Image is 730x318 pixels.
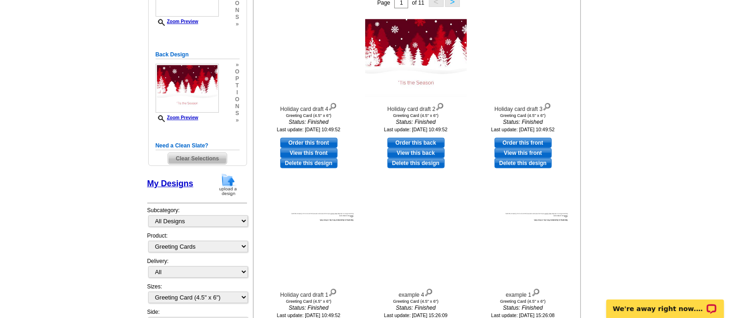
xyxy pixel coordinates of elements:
[258,118,360,126] i: Status: Finished
[235,96,239,103] span: o
[280,148,338,158] a: View this front
[235,7,239,14] span: n
[328,101,337,111] img: view design details
[387,148,445,158] a: View this back
[235,117,239,124] span: »
[235,68,239,75] span: o
[280,158,338,168] a: Delete this design
[235,21,239,28] span: »
[235,82,239,89] span: t
[258,304,360,312] i: Status: Finished
[365,101,467,113] div: Holiday card draft 2
[472,19,574,96] img: Holiday card draft 3
[365,19,467,96] img: Holiday card draft 2
[495,158,552,168] a: Delete this design
[472,118,574,126] i: Status: Finished
[235,110,239,117] span: s
[435,101,444,111] img: view design details
[147,282,247,308] div: Sizes:
[258,19,360,96] img: Holiday card draft 4
[147,179,193,188] a: My Designs
[600,289,730,318] iframe: LiveChat chat widget
[365,113,467,118] div: Greeting Card (4.5" x 6")
[235,89,239,96] span: i
[216,173,240,196] img: upload-design
[387,138,445,148] a: use this design
[258,101,360,113] div: Holiday card draft 4
[147,206,247,232] div: Subcategory:
[531,287,540,297] img: view design details
[491,127,555,132] small: Last update: [DATE] 10:49:52
[277,312,341,318] small: Last update: [DATE] 10:49:52
[543,101,551,111] img: view design details
[495,148,552,158] a: View this front
[384,127,448,132] small: Last update: [DATE] 10:49:52
[156,19,199,24] a: Zoom Preview
[156,50,240,59] h5: Back Design
[365,205,467,282] img: example 4
[424,287,433,297] img: view design details
[328,287,337,297] img: view design details
[168,153,227,164] span: Clear Selections
[495,138,552,148] a: use this design
[258,287,360,299] div: Holiday card draft 1
[472,113,574,118] div: Greeting Card (4.5" x 6")
[156,115,199,120] a: Zoom Preview
[258,205,360,282] img: Holiday card draft 1
[147,232,247,257] div: Product:
[472,287,574,299] div: example 1
[472,299,574,304] div: Greeting Card (4.5" x 6")
[365,299,467,304] div: Greeting Card (4.5" x 6")
[365,287,467,299] div: example 4
[472,304,574,312] i: Status: Finished
[156,141,240,150] h5: Need a Clean Slate?
[387,158,445,168] a: Delete this design
[472,101,574,113] div: Holiday card draft 3
[365,304,467,312] i: Status: Finished
[235,14,239,21] span: s
[235,61,239,68] span: »
[277,127,341,132] small: Last update: [DATE] 10:49:52
[472,205,574,282] img: example 1
[491,312,555,318] small: Last update: [DATE] 15:26:08
[365,118,467,126] i: Status: Finished
[156,64,219,113] img: small-thumb.jpg
[280,138,338,148] a: use this design
[258,113,360,118] div: Greeting Card (4.5" x 6")
[384,312,448,318] small: Last update: [DATE] 15:26:09
[258,299,360,304] div: Greeting Card (4.5" x 6")
[235,103,239,110] span: n
[235,75,239,82] span: p
[147,257,247,282] div: Delivery:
